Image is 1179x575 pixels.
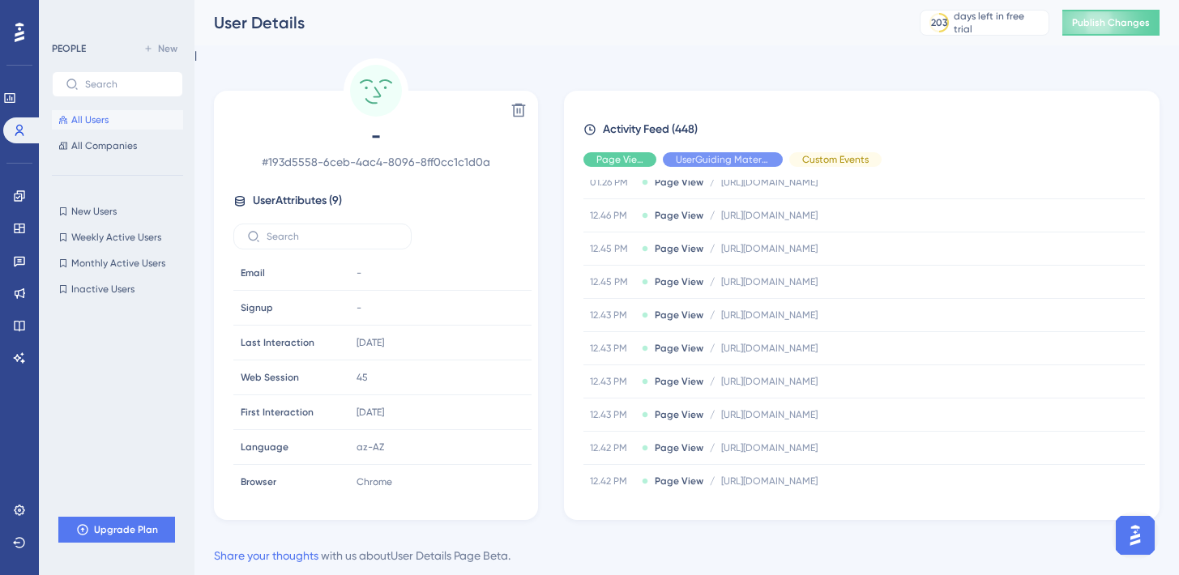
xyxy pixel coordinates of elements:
span: / [710,475,715,488]
button: All Users [52,110,183,130]
span: Signup [241,301,273,314]
span: 45 [357,371,368,384]
span: Language [241,441,288,454]
button: New Users [52,202,183,221]
span: [URL][DOMAIN_NAME] [721,475,818,488]
span: 12.46 PM [590,209,635,222]
span: Inactive Users [71,283,135,296]
span: / [710,375,715,388]
span: [URL][DOMAIN_NAME] [721,342,818,355]
iframe: UserGuiding AI Assistant Launcher [1111,511,1160,560]
input: Search [267,231,398,242]
span: Page View [596,153,643,166]
span: - [357,301,361,314]
span: Custom Events [802,153,869,166]
span: / [710,408,715,421]
span: Page View [655,475,703,488]
span: / [710,441,715,454]
a: Share your thoughts [214,549,318,562]
span: [URL][DOMAIN_NAME] [721,176,818,189]
span: 12.45 PM [590,275,635,288]
button: All Companies [52,136,183,155]
span: 12.42 PM [590,441,635,454]
time: [DATE] [357,337,384,348]
span: Page View [655,441,703,454]
span: Page View [655,275,703,288]
span: [URL][DOMAIN_NAME] [721,408,818,421]
span: Upgrade Plan [94,523,158,536]
span: 12.45 PM [590,242,635,255]
div: with us about User Details Page Beta . [214,546,510,565]
span: / [710,209,715,222]
button: Inactive Users [52,279,183,299]
div: 203 [931,16,947,29]
button: Upgrade Plan [58,517,175,543]
span: 12.43 PM [590,342,635,355]
span: Publish Changes [1072,16,1150,29]
span: [URL][DOMAIN_NAME] [721,275,818,288]
span: - [357,266,361,279]
span: Page View [655,342,703,355]
span: - [233,123,519,149]
span: Page View [655,375,703,388]
span: / [710,176,715,189]
span: / [710,309,715,322]
span: [URL][DOMAIN_NAME] [721,375,818,388]
div: User Details [214,11,879,34]
span: Page View [655,408,703,421]
span: Weekly Active Users [71,231,161,244]
input: Search [85,79,169,90]
span: Web Session [241,371,299,384]
span: / [710,342,715,355]
span: Page View [655,209,703,222]
span: / [710,242,715,255]
span: 12.42 PM [590,475,635,488]
span: All Users [71,113,109,126]
span: Activity Feed (448) [603,120,698,139]
button: Publish Changes [1062,10,1160,36]
span: Page View [655,242,703,255]
div: days left in free trial [954,10,1044,36]
span: / [710,275,715,288]
button: New [138,39,183,58]
span: Chrome [357,475,392,488]
span: 01.26 PM [590,176,635,189]
span: # 193d5558-6ceb-4ac4-8096-8ff0cc1c1d0a [233,152,519,172]
span: 12.43 PM [590,309,635,322]
span: [URL][DOMAIN_NAME] [721,309,818,322]
span: First Interaction [241,406,314,419]
span: [URL][DOMAIN_NAME] [721,441,818,454]
span: UserGuiding Material [676,153,770,166]
span: az-AZ [357,441,384,454]
span: New Users [71,205,117,218]
span: Page View [655,176,703,189]
span: [URL][DOMAIN_NAME] [721,209,818,222]
time: [DATE] [357,407,384,418]
span: New [158,42,177,55]
span: 12.43 PM [590,408,635,421]
span: Monthly Active Users [71,257,165,270]
span: 12.43 PM [590,375,635,388]
span: Page View [655,309,703,322]
span: Last Interaction [241,336,314,349]
span: All Companies [71,139,137,152]
span: Email [241,266,265,279]
span: Browser [241,475,276,488]
span: User Attributes ( 9 ) [253,191,342,211]
button: Weekly Active Users [52,228,183,247]
div: PEOPLE [52,42,86,55]
button: Monthly Active Users [52,253,183,273]
span: [URL][DOMAIN_NAME] [721,242,818,255]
